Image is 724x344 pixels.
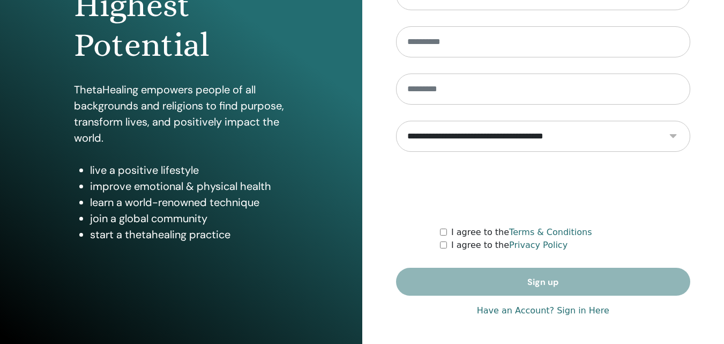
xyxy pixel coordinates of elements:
iframe: reCAPTCHA [461,168,624,210]
a: Have an Account? Sign in Here [477,304,609,317]
li: join a global community [90,210,288,226]
li: improve emotional & physical health [90,178,288,194]
a: Terms & Conditions [509,227,592,237]
li: live a positive lifestyle [90,162,288,178]
p: ThetaHealing empowers people of all backgrounds and religions to find purpose, transform lives, a... [74,82,288,146]
label: I agree to the [451,226,592,239]
li: learn a world-renowned technique [90,194,288,210]
li: start a thetahealing practice [90,226,288,243]
a: Privacy Policy [509,240,568,250]
label: I agree to the [451,239,568,252]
